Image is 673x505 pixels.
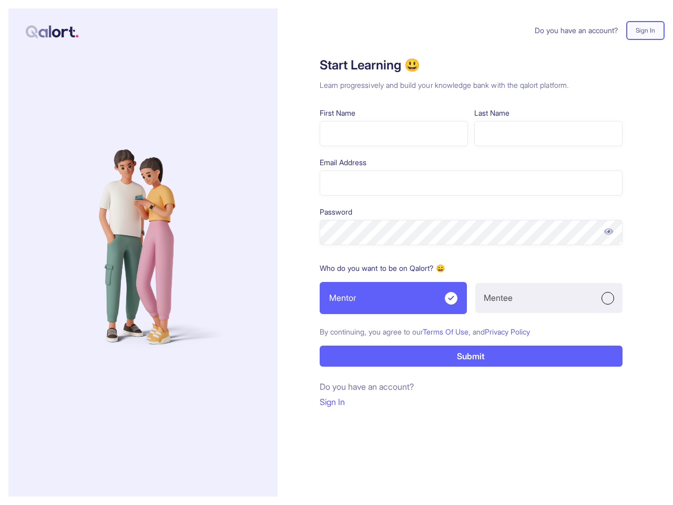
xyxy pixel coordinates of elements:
p: By continuing, you agree to our , and [320,327,623,337]
span: Privacy Policy [485,327,530,336]
a: Sign In [618,21,673,40]
h1: Start Learning 😃 [320,57,623,74]
a: Sign In [320,395,623,410]
p: Mentor [329,291,356,305]
h3: Learn progressively and build your knowledge bank with the qalort platform. [320,80,623,90]
span: Terms Of Use [423,327,468,336]
p: Submit [457,350,485,362]
p: Last Name [474,107,623,119]
button: Submit [320,346,623,367]
p: Email Address [320,157,623,168]
p: Who do you want to be on Qalort? 😄 [320,262,623,275]
span: Do you have an account? [320,381,414,392]
span: Do you have an account? [535,25,618,36]
button: Sign In [320,395,345,410]
p: First Name [320,107,468,119]
p: Mentee [484,291,513,305]
button: Sign In [626,21,665,40]
p: Password [320,206,623,218]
